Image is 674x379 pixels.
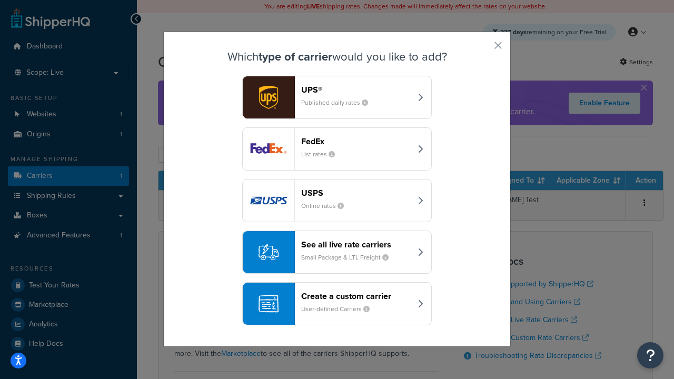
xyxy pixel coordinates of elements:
button: Create a custom carrierUser-defined Carriers [242,282,432,325]
small: User-defined Carriers [301,304,378,314]
button: fedEx logoFedExList rates [242,127,432,171]
header: Create a custom carrier [301,291,411,301]
strong: type of carrier [259,48,332,65]
small: List rates [301,149,343,159]
small: Online rates [301,201,352,211]
h3: Which would you like to add? [190,51,484,63]
header: See all live rate carriers [301,240,411,250]
small: Small Package & LTL Freight [301,253,397,262]
header: FedEx [301,136,411,146]
small: Published daily rates [301,98,376,107]
header: USPS [301,188,411,198]
img: usps logo [243,179,294,222]
button: See all live rate carriersSmall Package & LTL Freight [242,231,432,274]
img: icon-carrier-liverate-becf4550.svg [259,242,279,262]
img: icon-carrier-custom-c93b8a24.svg [259,294,279,314]
img: ups logo [243,76,294,118]
img: fedEx logo [243,128,294,170]
button: Open Resource Center [637,342,663,368]
button: ups logoUPS®Published daily rates [242,76,432,119]
button: usps logoUSPSOnline rates [242,179,432,222]
header: UPS® [301,85,411,95]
